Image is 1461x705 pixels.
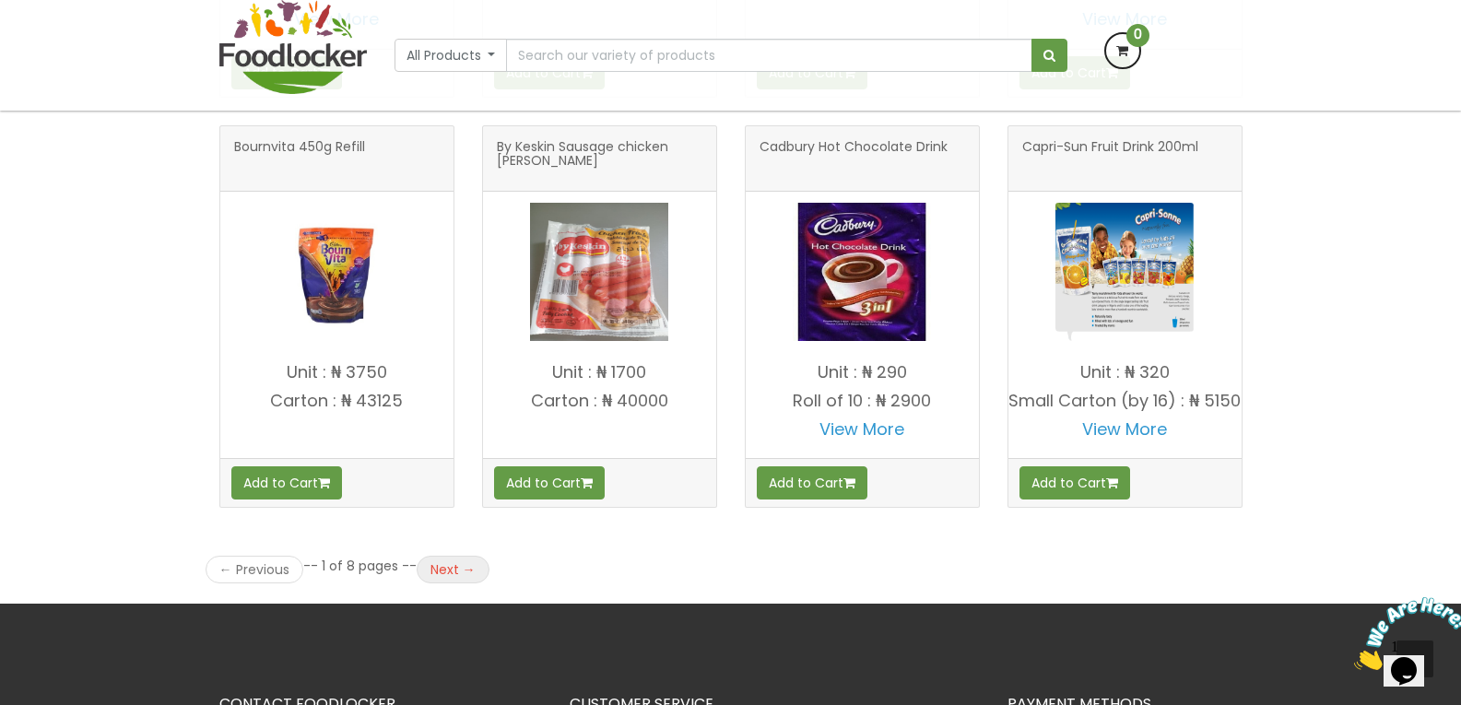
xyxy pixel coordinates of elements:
span: 1 [7,7,15,23]
img: Capri-Sun Fruit Drink 200ml [1055,203,1194,341]
input: Search our variety of products [506,39,1031,72]
a: Next → [417,556,489,583]
a: View More [819,417,904,441]
iframe: chat widget [1347,590,1461,677]
img: Cadbury Hot Chocolate Drink [793,203,931,341]
img: Chat attention grabber [7,7,122,80]
p: Unit : ₦ 1700 [483,363,716,382]
span: By Keskin Sausage chicken [PERSON_NAME] [497,140,702,177]
p: Carton : ₦ 40000 [483,392,716,410]
p: Unit : ₦ 290 [746,363,979,382]
i: Add to cart [318,476,330,489]
button: Add to Cart [231,466,342,499]
img: Bournvita 450g Refill [267,203,406,341]
i: Add to cart [581,476,593,489]
i: Add to cart [843,476,855,489]
img: By Keskin Sausage chicken franks [530,203,668,341]
span: Bournvita 450g Refill [234,140,365,177]
button: All Products [395,39,508,72]
p: Small Carton (by 16) : ₦ 5150 [1008,392,1242,410]
span: 0 [1126,24,1149,47]
p: Unit : ₦ 3750 [220,363,454,382]
p: Carton : ₦ 43125 [220,392,454,410]
p: Unit : ₦ 320 [1008,363,1242,382]
a: View More [1082,417,1167,441]
span: Cadbury Hot Chocolate Drink [760,140,948,177]
button: Add to Cart [1019,466,1130,499]
button: Add to Cart [494,466,605,499]
i: Add to cart [1106,476,1118,489]
span: Capri-Sun Fruit Drink 200ml [1022,140,1198,177]
button: Add to Cart [757,466,867,499]
p: Roll of 10 : ₦ 2900 [746,392,979,410]
li: -- 1 of 8 pages -- [303,557,417,575]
